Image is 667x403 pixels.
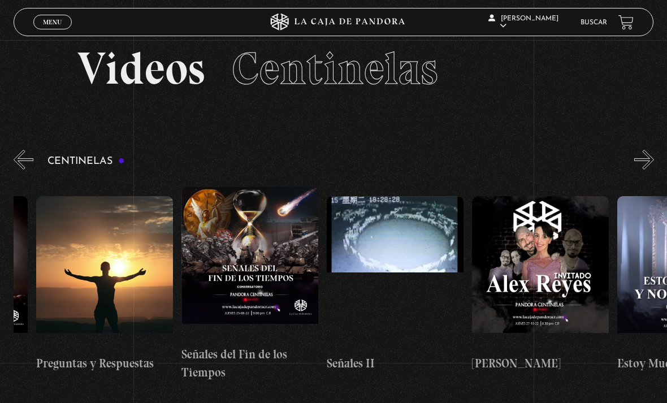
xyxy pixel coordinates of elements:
[181,345,318,381] h4: Señales del Fin de los Tiempos
[327,178,464,390] a: Señales II
[488,15,558,29] span: [PERSON_NAME]
[618,15,634,30] a: View your shopping cart
[472,354,609,372] h4: [PERSON_NAME]
[47,156,125,167] h3: Centinelas
[232,41,438,96] span: Centinelas
[472,178,609,390] a: [PERSON_NAME]
[327,354,464,372] h4: Señales II
[634,150,654,170] button: Next
[43,19,62,25] span: Menu
[36,178,173,390] a: Preguntas y Respuestas
[40,28,66,36] span: Cerrar
[36,354,173,372] h4: Preguntas y Respuestas
[14,150,33,170] button: Previous
[581,19,607,26] a: Buscar
[77,46,590,91] h2: Videos
[181,178,318,390] a: Señales del Fin de los Tiempos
